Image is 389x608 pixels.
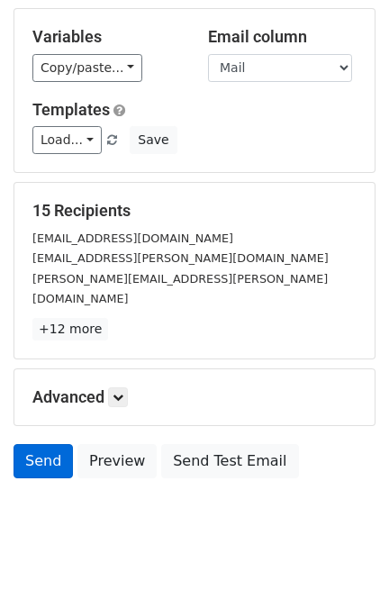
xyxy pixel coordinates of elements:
h5: Variables [32,27,181,47]
small: [EMAIL_ADDRESS][PERSON_NAME][DOMAIN_NAME] [32,251,329,265]
a: Load... [32,126,102,154]
h5: Advanced [32,387,357,407]
iframe: Chat Widget [299,522,389,608]
button: Save [130,126,176,154]
a: +12 more [32,318,108,340]
h5: 15 Recipients [32,201,357,221]
h5: Email column [208,27,357,47]
a: Send Test Email [161,444,298,478]
small: [PERSON_NAME][EMAIL_ADDRESS][PERSON_NAME][DOMAIN_NAME] [32,272,328,306]
a: Copy/paste... [32,54,142,82]
a: Templates [32,100,110,119]
small: [EMAIL_ADDRESS][DOMAIN_NAME] [32,231,233,245]
div: Widget de chat [299,522,389,608]
a: Preview [77,444,157,478]
a: Send [14,444,73,478]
